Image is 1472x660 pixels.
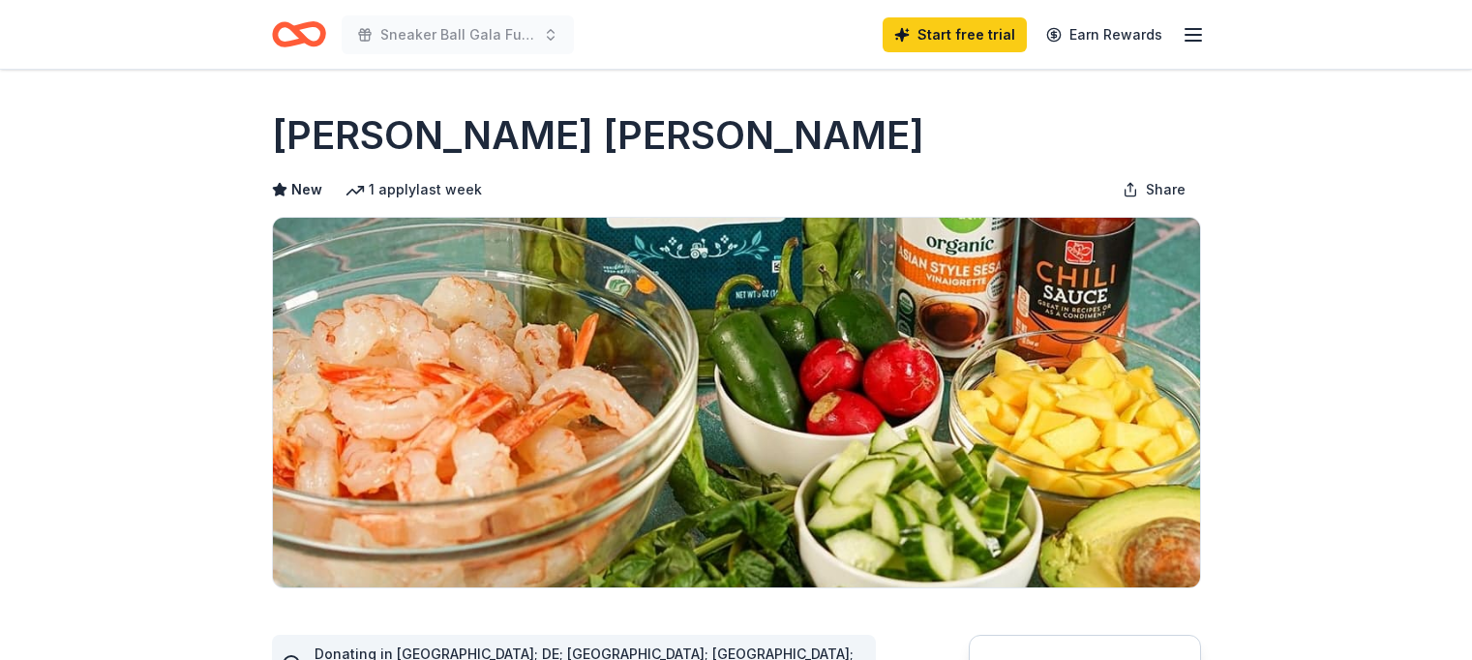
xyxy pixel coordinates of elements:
a: Home [272,12,326,57]
h1: [PERSON_NAME] [PERSON_NAME] [272,108,924,163]
span: New [291,178,322,201]
button: Share [1107,170,1201,209]
span: Sneaker Ball Gala Fundraiser [380,23,535,46]
a: Earn Rewards [1035,17,1174,52]
a: Start free trial [883,17,1027,52]
span: Share [1146,178,1186,201]
button: Sneaker Ball Gala Fundraiser [342,15,574,54]
img: Image for Harris Teeter [273,218,1200,587]
div: 1 apply last week [345,178,482,201]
